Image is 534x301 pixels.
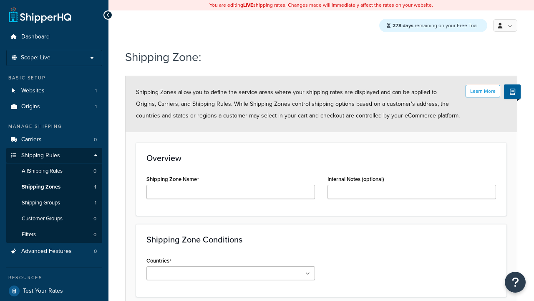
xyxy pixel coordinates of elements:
span: Shipping Rules [21,152,60,159]
a: Shipping Rules [6,148,102,163]
a: Shipping Zones1 [6,179,102,195]
button: Open Resource Center [505,272,526,293]
div: Basic Setup [6,74,102,82]
span: All Shipping Rules [22,168,63,175]
span: Customer Groups [22,215,63,222]
span: Shipping Zones [22,184,60,191]
label: Internal Notes (optional) [327,176,384,182]
span: Websites [21,87,45,94]
span: Carriers [21,136,42,143]
span: 0 [93,168,96,175]
a: AllShipping Rules0 [6,163,102,179]
li: Shipping Zones [6,179,102,195]
span: Dashboard [21,33,50,41]
span: Filters [22,231,36,238]
span: Shipping Zones allow you to define the service areas where your shipping rates are displayed and ... [136,88,460,120]
button: Learn More [466,85,500,97]
b: LIVE [243,1,253,9]
button: Show Help Docs [504,84,521,99]
a: Test Your Rates [6,283,102,298]
li: Websites [6,83,102,99]
a: Origins1 [6,99,102,115]
strong: 278 days [393,22,413,29]
span: 0 [93,231,96,238]
li: Carriers [6,132,102,148]
span: Test Your Rates [23,288,63,295]
a: Websites1 [6,83,102,99]
span: Origins [21,103,40,110]
span: Shipping Groups [22,199,60,207]
a: Carriers0 [6,132,102,148]
span: remaining on your Free Trial [393,22,478,29]
li: Advanced Features [6,244,102,259]
span: 1 [94,184,96,191]
span: 1 [95,199,96,207]
span: 0 [94,248,97,255]
div: Resources [6,274,102,281]
a: Advanced Features0 [6,244,102,259]
span: 0 [94,136,97,143]
span: 1 [95,87,97,94]
h1: Shipping Zone: [125,49,507,65]
label: Shipping Zone Name [146,176,199,183]
span: 1 [95,103,97,110]
a: Shipping Groups1 [6,195,102,211]
span: Scope: Live [21,54,50,61]
li: Customer Groups [6,211,102,227]
h3: Overview [146,153,496,163]
li: Filters [6,227,102,242]
a: Filters0 [6,227,102,242]
a: Dashboard [6,29,102,45]
span: Advanced Features [21,248,72,255]
span: 0 [93,215,96,222]
li: Shipping Groups [6,195,102,211]
a: Customer Groups0 [6,211,102,227]
li: Origins [6,99,102,115]
div: Manage Shipping [6,123,102,130]
label: Countries [146,258,171,264]
h3: Shipping Zone Conditions [146,235,496,244]
li: Shipping Rules [6,148,102,243]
